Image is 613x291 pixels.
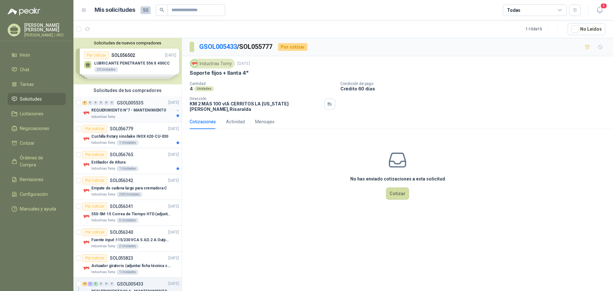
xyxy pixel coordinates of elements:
[110,256,133,260] p: SOL055823
[82,203,107,210] div: Por cotizar
[568,23,605,35] button: No Leídos
[255,118,275,125] div: Mensajes
[8,64,66,76] a: Chat
[110,204,133,209] p: SOL056341
[117,218,139,223] div: 5 Unidades
[82,177,107,184] div: Por cotizar
[8,203,66,215] a: Manuales y ayuda
[110,126,133,131] p: SOL056779
[82,101,87,105] div: 6
[110,152,133,157] p: SOL056765
[20,154,60,168] span: Órdenes de Compra
[117,140,139,145] div: 1 Unidades
[91,237,171,243] p: Fuente input :115/230 VCA 5.4/2.2 A Output: 24 VDC 10 A 47-63 Hz
[82,254,107,262] div: Por cotizar
[73,38,182,84] div: Solicitudes de nuevos compradoresPor cotizarSOL056502[DATE] LUBRICANTE PENETRANTE 556 X 400CC20 U...
[168,152,179,158] p: [DATE]
[194,86,214,91] div: Unidades
[168,203,179,210] p: [DATE]
[190,70,249,76] p: Soporte fijos + llanta 4"
[8,78,66,90] a: Tareas
[91,244,115,249] p: Industrias Tomy
[350,175,445,182] h3: No has enviado cotizaciones a esta solicitud
[190,86,193,91] p: 4
[140,6,151,14] span: 50
[24,33,66,37] p: [PERSON_NAME] / IRCI
[117,270,139,275] div: 1 Unidades
[91,192,115,197] p: Industrias Tomy
[168,281,179,287] p: [DATE]
[507,7,520,14] div: Todas
[191,60,198,67] img: Company Logo
[117,166,139,171] div: 1 Unidades
[199,42,273,52] p: / SOL055777
[190,96,322,101] p: Dirección
[160,8,164,12] span: search
[117,282,143,286] p: GSOL005433
[8,122,66,134] a: Negociaciones
[594,4,605,16] button: 4
[168,100,179,106] p: [DATE]
[8,152,66,171] a: Órdenes de Compra
[73,252,182,278] a: Por cotizarSOL055823[DATE] Company LogoActuador giratorio (adjuntar ficha técnica si es diferente...
[82,187,90,195] img: Company Logo
[95,5,135,15] h1: Mis solicitudes
[110,178,133,183] p: SOL056342
[8,188,66,200] a: Configuración
[99,101,103,105] div: 0
[20,125,49,132] span: Negociaciones
[82,125,107,133] div: Por cotizar
[76,41,179,45] button: Solicitudes de nuevos compradores
[110,101,114,105] div: 0
[91,263,171,269] p: Actuador giratorio (adjuntar ficha técnica si es diferente a festo)
[88,282,93,286] div: 1
[20,140,34,147] span: Cotizar
[278,43,307,51] div: Por cotizar
[110,230,133,234] p: SOL056340
[73,148,182,174] a: Por cotizarSOL056765[DATE] Company LogoEstibador de AlturaIndustrias Tomy1 Unidades
[91,114,115,119] p: Industrias Tomy
[110,282,114,286] div: 0
[73,226,182,252] a: Por cotizarSOL056340[DATE] Company LogoFuente input :115/230 VCA 5.4/2.2 A Output: 24 VDC 10 A 47...
[82,264,90,272] img: Company Logo
[91,166,115,171] p: Industrias Tomy
[104,101,109,105] div: 0
[8,173,66,186] a: Remisiones
[82,151,107,158] div: Por cotizar
[91,108,166,114] p: REQUERIMIENTO N°7 - MANTENIMIENTO
[91,218,115,223] p: Industrias Tomy
[82,109,90,117] img: Company Logo
[91,211,171,217] p: 550-5M-15 Correa de Tiempo HTD (adjuntar ficha y /o imagenes)
[73,174,182,200] a: Por cotizarSOL056342[DATE] Company LogoEmpate de cadena largo para cremadora CIndustrias Tomy200 ...
[20,66,29,73] span: Chat
[190,118,216,125] div: Cotizaciones
[104,282,109,286] div: 0
[91,134,168,140] p: Cuchilla Rotary sinobake INOX 420-CU-030
[168,178,179,184] p: [DATE]
[99,282,103,286] div: 0
[8,137,66,149] a: Cotizar
[117,192,142,197] div: 200 Unidades
[82,282,87,286] div: 33
[82,99,180,119] a: 6 0 0 0 0 0 GSOL005535[DATE] Company LogoREQUERIMIENTO N°7 - MANTENIMIENTOIndustrias Tomy
[73,122,182,148] a: Por cotizarSOL056779[DATE] Company LogoCuchilla Rotary sinobake INOX 420-CU-030Industrias Tomy1 U...
[340,86,610,91] p: Crédito 60 días
[340,81,610,86] p: Condición de pago
[386,188,409,200] button: Cotizar
[168,255,179,261] p: [DATE]
[190,81,335,86] p: Cantidad
[20,51,30,58] span: Inicio
[88,101,93,105] div: 0
[91,159,125,165] p: Estibador de Altura
[226,118,245,125] div: Actividad
[526,24,563,34] div: 1 - 10 de 10
[91,185,167,191] p: Empate de cadena largo para cremadora C
[82,213,90,220] img: Company Logo
[600,3,607,9] span: 4
[93,101,98,105] div: 0
[20,81,34,88] span: Tareas
[24,23,66,32] p: [PERSON_NAME] [PERSON_NAME]
[73,200,182,226] a: Por cotizarSOL056341[DATE] Company Logo550-5M-15 Correa de Tiempo HTD (adjuntar ficha y /o imagen...
[190,59,235,68] div: Industrias Tomy
[20,176,43,183] span: Remisiones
